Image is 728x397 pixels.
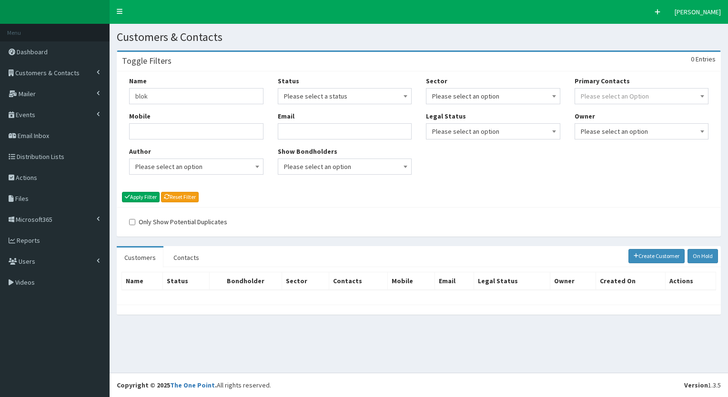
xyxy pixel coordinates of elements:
[17,48,48,56] span: Dashboard
[166,248,207,268] a: Contacts
[550,272,596,290] th: Owner
[129,159,263,175] span: Please select an option
[684,380,721,390] div: 1.3.5
[474,272,550,290] th: Legal Status
[575,111,595,121] label: Owner
[278,159,412,175] span: Please select an option
[129,76,147,86] label: Name
[426,76,447,86] label: Sector
[282,272,329,290] th: Sector
[596,272,665,290] th: Created On
[117,248,163,268] a: Customers
[15,69,80,77] span: Customers & Contacts
[19,257,35,266] span: Users
[129,219,135,225] input: Only Show Potential Duplicates
[122,272,163,290] th: Name
[17,236,40,245] span: Reports
[19,89,36,98] span: Mailer
[16,173,37,182] span: Actions
[110,373,728,397] footer: All rights reserved.
[129,111,151,121] label: Mobile
[17,152,64,161] span: Distribution Lists
[329,272,388,290] th: Contacts
[278,147,337,156] label: Show Bondholders
[278,76,299,86] label: Status
[162,272,209,290] th: Status
[278,111,294,121] label: Email
[432,125,554,138] span: Please select an option
[129,217,227,227] label: Only Show Potential Duplicates
[16,110,35,119] span: Events
[691,55,694,63] span: 0
[581,125,703,138] span: Please select an option
[278,88,412,104] span: Please select a status
[129,147,151,156] label: Author
[426,123,560,139] span: Please select an option
[117,381,217,389] strong: Copyright © 2025 .
[18,131,49,140] span: Email Inbox
[628,249,685,263] a: Create Customer
[16,215,52,224] span: Microsoft365
[426,111,466,121] label: Legal Status
[688,249,718,263] a: On Hold
[15,194,29,203] span: Files
[210,272,282,290] th: Bondholder
[388,272,435,290] th: Mobile
[284,160,406,173] span: Please select an option
[426,88,560,104] span: Please select an option
[684,381,708,389] b: Version
[135,160,257,173] span: Please select an option
[581,92,649,100] span: Please select an Option
[675,8,721,16] span: [PERSON_NAME]
[575,123,709,139] span: Please select an option
[122,192,160,202] button: Apply Filter
[432,89,554,103] span: Please select an option
[284,89,406,103] span: Please select a status
[575,76,630,86] label: Primary Contacts
[15,278,35,287] span: Videos
[122,57,172,65] h3: Toggle Filters
[435,272,474,290] th: Email
[161,192,199,202] a: Reset Filter
[117,31,721,43] h1: Customers & Contacts
[665,272,716,290] th: Actions
[696,55,716,63] span: Entries
[170,381,215,389] a: The One Point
